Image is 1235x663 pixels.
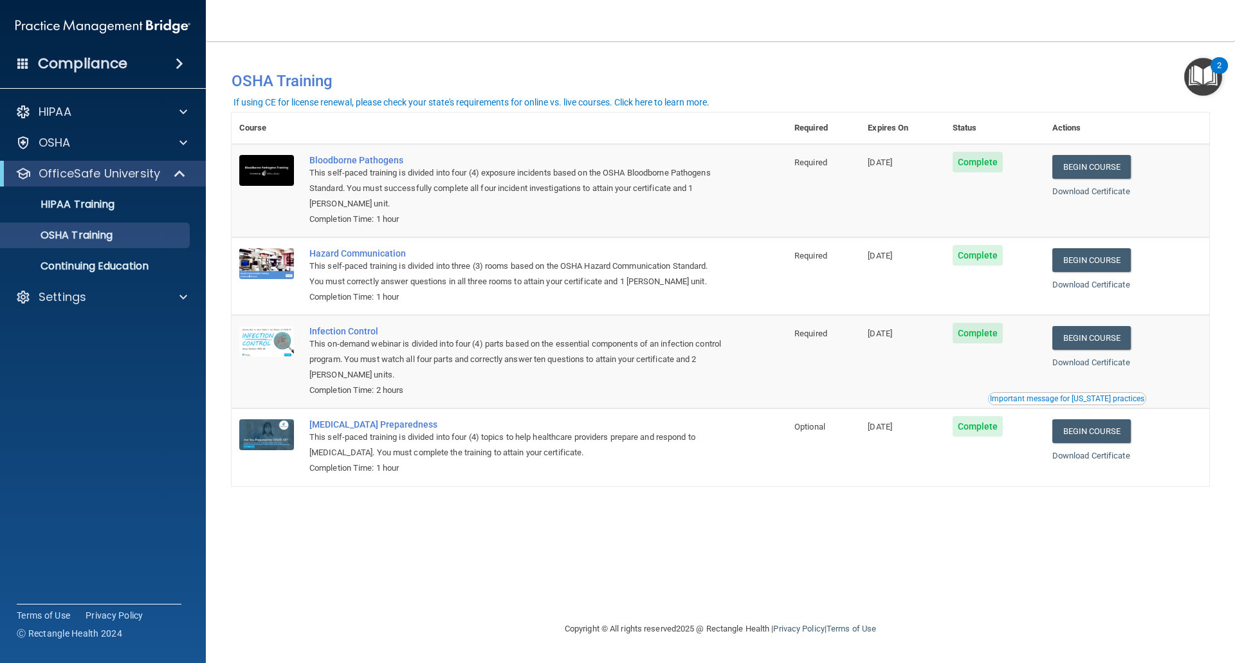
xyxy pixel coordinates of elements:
[868,329,892,338] span: [DATE]
[309,430,722,460] div: This self-paced training is divided into four (4) topics to help healthcare providers prepare and...
[953,323,1003,343] span: Complete
[990,395,1144,403] div: Important message for [US_STATE] practices
[309,248,722,259] a: Hazard Communication
[827,624,876,633] a: Terms of Use
[1052,155,1131,179] a: Begin Course
[486,608,955,649] div: Copyright © All rights reserved 2025 @ Rectangle Health | |
[8,229,113,242] p: OSHA Training
[39,289,86,305] p: Settings
[794,329,827,338] span: Required
[868,422,892,431] span: [DATE]
[309,259,722,289] div: This self-paced training is divided into three (3) rooms based on the OSHA Hazard Communication S...
[794,422,825,431] span: Optional
[1184,58,1222,96] button: Open Resource Center, 2 new notifications
[232,113,302,144] th: Course
[233,98,709,107] div: If using CE for license renewal, please check your state's requirements for online vs. live cours...
[794,158,827,167] span: Required
[988,392,1146,405] button: Read this if you are a dental practitioner in the state of CA
[1052,358,1130,367] a: Download Certificate
[232,72,1209,90] h4: OSHA Training
[309,165,722,212] div: This self-paced training is divided into four (4) exposure incidents based on the OSHA Bloodborne...
[1052,186,1130,196] a: Download Certificate
[15,14,190,39] img: PMB logo
[953,416,1003,437] span: Complete
[86,609,143,622] a: Privacy Policy
[309,212,722,227] div: Completion Time: 1 hour
[1052,248,1131,272] a: Begin Course
[1052,419,1131,443] a: Begin Course
[773,624,824,633] a: Privacy Policy
[17,627,122,640] span: Ⓒ Rectangle Health 2024
[39,135,71,150] p: OSHA
[17,609,70,622] a: Terms of Use
[1052,451,1130,460] a: Download Certificate
[309,460,722,476] div: Completion Time: 1 hour
[309,336,722,383] div: This on-demand webinar is divided into four (4) parts based on the essential components of an inf...
[15,104,187,120] a: HIPAA
[15,289,187,305] a: Settings
[868,251,892,260] span: [DATE]
[953,245,1003,266] span: Complete
[39,104,71,120] p: HIPAA
[38,55,127,73] h4: Compliance
[15,166,187,181] a: OfficeSafe University
[1052,280,1130,289] a: Download Certificate
[1045,113,1209,144] th: Actions
[868,158,892,167] span: [DATE]
[309,326,722,336] a: Infection Control
[309,383,722,398] div: Completion Time: 2 hours
[15,135,187,150] a: OSHA
[309,289,722,305] div: Completion Time: 1 hour
[953,152,1003,172] span: Complete
[309,419,722,430] a: [MEDICAL_DATA] Preparedness
[39,166,160,181] p: OfficeSafe University
[794,251,827,260] span: Required
[860,113,944,144] th: Expires On
[309,155,722,165] a: Bloodborne Pathogens
[1052,326,1131,350] a: Begin Course
[787,113,860,144] th: Required
[1217,66,1221,82] div: 2
[8,260,184,273] p: Continuing Education
[945,113,1045,144] th: Status
[232,96,711,109] button: If using CE for license renewal, please check your state's requirements for online vs. live cours...
[8,198,114,211] p: HIPAA Training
